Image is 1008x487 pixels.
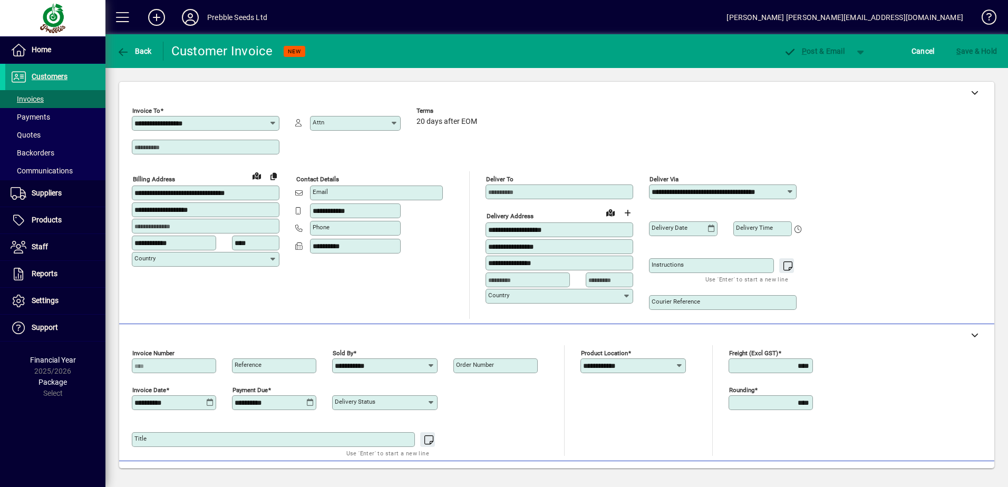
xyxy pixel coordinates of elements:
[288,48,301,55] span: NEW
[30,356,76,364] span: Financial Year
[11,167,73,175] span: Communications
[778,42,850,61] button: Post & Email
[5,288,105,314] a: Settings
[32,189,62,197] span: Suppliers
[134,435,147,442] mat-label: Title
[917,466,971,485] button: Product
[5,37,105,63] a: Home
[783,47,845,55] span: ost & Email
[974,2,995,36] a: Knowledge Base
[956,47,961,55] span: S
[632,467,686,484] span: Product History
[488,291,509,299] mat-label: Country
[416,118,477,126] span: 20 days after EOM
[313,223,329,231] mat-label: Phone
[117,47,152,55] span: Back
[736,224,773,231] mat-label: Delivery time
[335,398,375,405] mat-label: Delivery status
[132,386,166,394] mat-label: Invoice date
[726,9,963,26] div: [PERSON_NAME] [PERSON_NAME][EMAIL_ADDRESS][DOMAIN_NAME]
[5,315,105,341] a: Support
[140,8,173,27] button: Add
[11,113,50,121] span: Payments
[652,261,684,268] mat-label: Instructions
[207,9,267,26] div: Prebble Seeds Ltd
[705,273,788,285] mat-hint: Use 'Enter' to start a new line
[729,349,778,357] mat-label: Freight (excl GST)
[32,72,67,81] span: Customers
[628,466,690,485] button: Product History
[11,131,41,139] span: Quotes
[912,43,935,60] span: Cancel
[11,95,44,103] span: Invoices
[32,45,51,54] span: Home
[923,467,965,484] span: Product
[486,176,513,183] mat-label: Deliver To
[32,216,62,224] span: Products
[5,126,105,144] a: Quotes
[602,204,619,221] a: View on map
[265,168,282,184] button: Copy to Delivery address
[416,108,480,114] span: Terms
[248,167,265,184] a: View on map
[5,261,105,287] a: Reports
[456,361,494,368] mat-label: Order number
[32,269,57,278] span: Reports
[173,8,207,27] button: Profile
[954,42,1000,61] button: Save & Hold
[5,144,105,162] a: Backorders
[5,108,105,126] a: Payments
[232,386,268,394] mat-label: Payment due
[313,188,328,196] mat-label: Email
[38,378,67,386] span: Package
[729,386,754,394] mat-label: Rounding
[5,234,105,260] a: Staff
[333,349,353,357] mat-label: Sold by
[105,42,163,61] app-page-header-button: Back
[11,149,54,157] span: Backorders
[32,296,59,305] span: Settings
[32,323,58,332] span: Support
[650,176,679,183] mat-label: Deliver via
[171,43,273,60] div: Customer Invoice
[132,349,175,357] mat-label: Invoice number
[652,224,687,231] mat-label: Delivery date
[235,361,261,368] mat-label: Reference
[802,47,807,55] span: P
[652,298,700,305] mat-label: Courier Reference
[346,447,429,459] mat-hint: Use 'Enter' to start a new line
[909,42,937,61] button: Cancel
[313,119,324,126] mat-label: Attn
[32,242,48,251] span: Staff
[5,207,105,233] a: Products
[5,162,105,180] a: Communications
[132,107,160,114] mat-label: Invoice To
[619,204,636,221] button: Choose address
[114,42,154,61] button: Back
[956,43,997,60] span: ave & Hold
[5,90,105,108] a: Invoices
[5,180,105,207] a: Suppliers
[581,349,628,357] mat-label: Product location
[134,255,156,262] mat-label: Country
